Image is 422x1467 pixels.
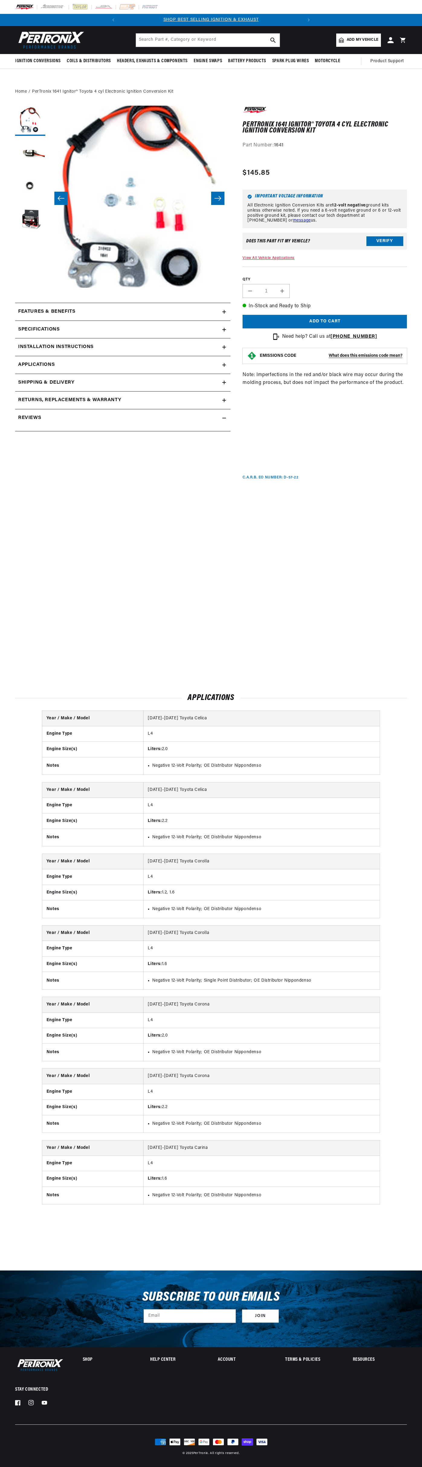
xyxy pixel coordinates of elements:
[42,798,143,813] th: Engine Type
[243,122,407,134] h1: PerTronix 1641 Ignitor® Toyota 4 cyl Electronic Ignition Conversion Kit
[210,1452,240,1455] small: All rights reserved.
[42,1171,143,1187] th: Engine Size(s)
[353,1358,407,1362] h2: Resources
[42,972,143,989] th: Notes
[228,58,266,64] span: Battery Products
[15,409,230,427] summary: Reviews
[18,308,75,316] h2: Features & Benefits
[266,34,280,47] button: search button
[54,192,68,205] button: Slide left
[366,236,403,246] button: Verify
[148,819,162,823] strong: Liters:
[18,326,60,334] h2: Specifications
[303,14,315,26] button: Translation missing: en.sections.announcements.next_announcement
[42,1028,143,1044] th: Engine Size(s)
[15,695,407,702] h2: Applications
[42,782,143,798] th: Year / Make / Model
[269,54,312,68] summary: Spark Plug Wires
[242,1309,279,1323] button: Subscribe
[243,277,407,282] label: QTY
[15,88,407,95] nav: breadcrumbs
[182,1452,209,1455] small: © 2025 .
[243,142,407,149] div: Part Number:
[42,1140,143,1156] th: Year / Make / Model
[143,726,380,742] td: L4
[15,321,230,338] summary: Specifications
[152,977,375,984] li: Negative 12-Volt Polarity; Single Point Distributor; OE Distributor Nippondenso
[282,333,377,341] p: Need help? Call us at
[119,17,303,23] div: Announcement
[18,396,121,404] h2: Returns, Replacements & Warranty
[143,997,380,1012] td: [DATE]-[DATE] Toyota Corona
[143,1171,380,1187] td: 1.6
[152,762,375,769] li: Negative 12-Volt Polarity; OE Distributor Nippondenso
[293,218,311,223] a: message
[42,997,143,1012] th: Year / Make / Model
[191,54,225,68] summary: Engine Swaps
[152,1120,375,1127] li: Negative 12-Volt Polarity; OE Distributor Nippondenso
[143,711,380,726] td: [DATE]-[DATE] Toyota Celica
[42,1084,143,1099] th: Engine Type
[42,726,143,742] th: Engine Type
[143,1028,380,1044] td: 2.0
[42,1044,143,1061] th: Notes
[193,1452,208,1455] a: PerTronix
[107,14,119,26] button: Translation missing: en.sections.announcements.previous_announcement
[148,747,162,751] strong: Liters:
[152,834,375,841] li: Negative 12-Volt Polarity; OE Distributor Nippondenso
[42,757,143,775] th: Notes
[42,1115,143,1133] th: Notes
[42,885,143,900] th: Engine Size(s)
[15,356,230,374] a: Applications
[247,351,257,361] img: Emissions code
[143,885,380,900] td: 1.2, 1.6
[15,374,230,392] summary: Shipping & Delivery
[218,1358,272,1362] summary: Account
[42,711,143,726] th: Year / Make / Model
[144,1309,236,1323] input: Email
[42,900,143,918] th: Notes
[42,854,143,869] th: Year / Make / Model
[260,353,402,359] button: EMISSIONS CODEWhat does this emissions code mean?
[42,1012,143,1028] th: Engine Type
[148,962,162,966] strong: Liters:
[152,1049,375,1056] li: Negative 12-Volt Polarity; OE Distributor Nippondenso
[315,58,340,64] span: Motorcycle
[243,256,294,260] a: View All Vehicle Applications
[15,303,230,321] summary: Features & Benefits
[143,798,380,813] td: L4
[211,192,224,205] button: Slide right
[42,1155,143,1171] th: Engine Type
[243,315,407,328] button: Add to cart
[15,1358,63,1372] img: Pertronix
[15,106,45,136] button: Load image 1 in gallery view
[42,813,143,829] th: Engine Size(s)
[247,194,402,199] h6: Important Voltage Information
[42,829,143,846] th: Notes
[148,1105,162,1109] strong: Liters:
[330,334,377,339] a: [PHONE_NUMBER]
[18,379,74,387] h2: Shipping & Delivery
[274,143,284,148] strong: 1641
[243,168,270,178] span: $145.85
[42,956,143,972] th: Engine Size(s)
[143,813,380,829] td: 2.2
[15,392,230,409] summary: Returns, Replacements & Warranty
[15,58,61,64] span: Ignition Conversions
[143,1140,380,1156] td: [DATE]-[DATE] Toyota Carina
[142,1292,280,1303] h3: Subscribe to our emails
[42,941,143,956] th: Engine Type
[42,925,143,941] th: Year / Make / Model
[370,54,407,69] summary: Product Support
[117,58,188,64] span: Headers, Exhausts & Components
[42,742,143,757] th: Engine Size(s)
[143,956,380,972] td: 1.6
[18,414,41,422] h2: Reviews
[32,88,173,95] a: PerTronix 1641 Ignitor® Toyota 4 cyl Electronic Ignition Conversion Kit
[15,205,45,235] button: Load image 4 in gallery view
[119,17,303,23] div: 1 of 2
[18,361,55,369] span: Applications
[15,1386,63,1393] p: Stay Connected
[15,88,27,95] a: Home
[163,18,259,22] a: SHOP BEST SELLING IGNITION & EXHAUST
